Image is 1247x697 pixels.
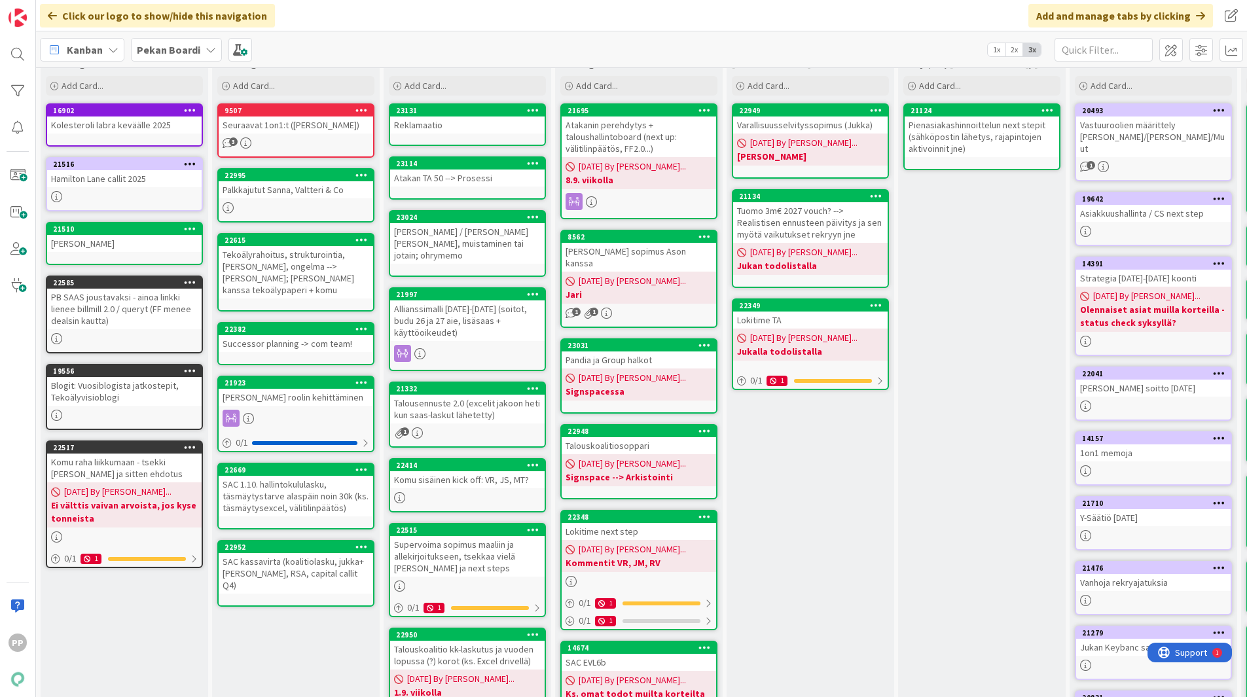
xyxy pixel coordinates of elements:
[225,236,373,245] div: 22615
[1082,499,1231,508] div: 21710
[219,335,373,352] div: Successor planning -> com team!
[47,158,202,170] div: 21516
[67,42,103,58] span: Kanban
[1076,105,1231,116] div: 20493
[562,231,716,272] div: 8562[PERSON_NAME] sopimus Ason kanssa
[579,596,591,610] span: 0 / 1
[1076,258,1231,270] div: 14391
[47,277,202,289] div: 22585
[562,511,716,523] div: 22348
[562,340,716,351] div: 23031
[1076,639,1231,656] div: Jukan Keybanc sales roolit
[219,116,373,134] div: Seuraavat 1on1:t ([PERSON_NAME])
[1076,368,1231,397] div: 22041[PERSON_NAME] soitto [DATE]
[737,150,884,163] b: [PERSON_NAME]
[579,274,686,288] span: [DATE] By [PERSON_NAME]...
[390,395,545,423] div: Talousennuste 2.0 (excelit jakoon heti kun saas-laskut lähetetty)
[568,232,716,241] div: 8562
[1076,433,1231,444] div: 14157
[390,105,545,134] div: 23131Reklamaatio
[47,223,202,252] div: 21510[PERSON_NAME]
[217,233,374,312] a: 22615Tekoälyrahoitus, strukturointia, [PERSON_NAME], ongelma --> [PERSON_NAME]; [PERSON_NAME] kan...
[1076,509,1231,526] div: Y-Säätiö [DATE]
[767,376,787,386] div: 1
[47,105,202,116] div: 16902
[1082,106,1231,115] div: 20493
[390,300,545,341] div: Allianssimalli [DATE]-[DATE] (soitot, budu 26 ja 27 aie, lisäsaas + käyttöoikeudet)
[46,103,203,147] a: 16902Kolesteroli labra keväälle 2025
[407,672,515,686] span: [DATE] By [PERSON_NAME]...
[733,190,888,243] div: 21134Tuomo 3m€ 2027 vouch? --> Realistisen ennusteen päivitys ja sen myötä vaikutukset rekryyn jne
[219,323,373,335] div: 22382
[9,9,27,27] img: Visit kanbanzone.com
[53,278,202,287] div: 22585
[389,210,546,277] a: 23024[PERSON_NAME] / [PERSON_NAME] [PERSON_NAME], muistaminen tai jotain; ohrymemo
[47,235,202,252] div: [PERSON_NAME]
[560,230,717,328] a: 8562[PERSON_NAME] sopimus Ason kanssa[DATE] By [PERSON_NAME]...Jari
[219,541,373,594] div: 22952SAC kassavirta (koalitiolasku, jukka+[PERSON_NAME], RSA, capital callit Q4)
[390,459,545,471] div: 22414
[229,137,238,146] span: 3
[47,105,202,134] div: 16902Kolesteroli labra keväälle 2025
[217,168,374,223] a: 22995Palkkajutut Sanna, Valtteri & Co
[64,552,77,565] span: 0 / 1
[47,289,202,329] div: PB SAAS joustavaksi - ainoa linkki lienee billmill 2.0 / queryt (FF menee dealsin kautta)
[46,276,203,353] a: 22585PB SAAS joustavaksi - ainoa linkki lienee billmill 2.0 / queryt (FF menee dealsin kautta)
[217,322,374,365] a: 22382Successor planning -> com team!
[225,171,373,180] div: 22995
[562,523,716,540] div: Lokitime next step
[579,371,686,385] span: [DATE] By [PERSON_NAME]...
[560,338,717,414] a: 23031Pandia ja Group halkot[DATE] By [PERSON_NAME]...Signspacessa
[733,372,888,389] div: 0/11
[219,389,373,406] div: [PERSON_NAME] roolin kehittäminen
[62,80,103,92] span: Add Card...
[732,103,889,179] a: 22949Varallisuusselvityssopimus (Jukka)[DATE] By [PERSON_NAME]...[PERSON_NAME]
[1080,303,1227,329] b: Olennaiset asiat muilla korteilla - status check syksyllä?
[396,384,545,393] div: 21332
[47,223,202,235] div: 21510
[1076,574,1231,591] div: Vanhoja rekryajatuksia
[233,80,275,92] span: Add Card...
[389,287,546,371] a: 21997Allianssimalli [DATE]-[DATE] (soitot, budu 26 ja 27 aie, lisäsaas + käyttöoikeudet)
[579,614,591,628] span: 0 / 1
[401,427,409,436] span: 1
[1075,192,1232,246] a: 19642Asiakkuushallinta / CS next step
[53,160,202,169] div: 21516
[562,654,716,671] div: SAC EVL6b
[733,190,888,202] div: 21134
[217,463,374,529] a: 22669SAC 1.10. hallintokululasku, täsmäytystarve alaspäin noin 30k (ks. täsmäytysexcel, välitilin...
[46,364,203,430] a: 19556Blogit: Vuosiblogista jatkostepit, Tekoälyvisioblogi
[390,211,545,223] div: 23024
[236,436,248,450] span: 0 / 1
[1075,257,1232,356] a: 14391Strategia [DATE]-[DATE] koonti[DATE] By [PERSON_NAME]...Olennaiset asiat muilla korteilla - ...
[219,377,373,406] div: 21923[PERSON_NAME] roolin kehittäminen
[390,629,545,641] div: 22950
[137,43,200,56] b: Pekan Boardi
[748,80,789,92] span: Add Card...
[562,231,716,243] div: 8562
[566,385,712,398] b: Signspacessa
[568,341,716,350] div: 23031
[219,234,373,246] div: 22615
[219,170,373,198] div: 22995Palkkajutut Sanna, Valtteri & Co
[390,536,545,577] div: Supervoima sopimus maaliin ja allekirjoitukseen, tsekkaa vielä [PERSON_NAME] ja next steps
[737,345,884,358] b: Jukalla todolistalla
[219,170,373,181] div: 22995
[566,556,712,569] b: Kommentit VR, JM, RV
[562,425,716,437] div: 22948
[590,308,598,316] span: 1
[1023,43,1041,56] span: 3x
[225,325,373,334] div: 22382
[390,158,545,170] div: 23114
[732,298,889,390] a: 22349Lokitime TA[DATE] By [PERSON_NAME]...Jukalla todolistalla0/11
[903,103,1060,170] a: 21124Pienasiakashinnoittelun next stepit (sähköpostin lähetys, rajapintojen aktivoinnit jne)
[1076,270,1231,287] div: Strategia [DATE]-[DATE] koonti
[390,599,545,616] div: 0/11
[739,106,888,115] div: 22949
[1005,43,1023,56] span: 2x
[579,543,686,556] span: [DATE] By [PERSON_NAME]...
[1082,369,1231,378] div: 22041
[1076,193,1231,222] div: 19642Asiakkuushallinta / CS next step
[396,526,545,535] div: 22515
[389,523,546,617] a: 22515Supervoima sopimus maaliin ja allekirjoitukseen, tsekkaa vielä [PERSON_NAME] ja next steps0/11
